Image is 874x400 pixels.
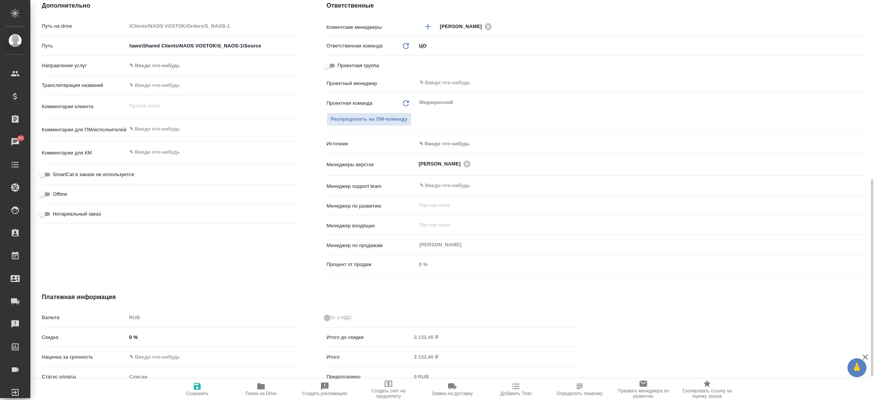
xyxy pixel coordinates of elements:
[556,391,602,396] span: Определить тематику
[419,140,857,148] div: ✎ Введи что-нибудь
[327,42,383,50] p: Ответственная команда
[331,115,408,124] span: Распределить на ПМ-команду
[42,373,127,381] p: Статус оплаты
[127,332,296,343] input: ✎ Введи что-нибудь
[165,379,229,400] button: Сохранить
[42,103,127,110] p: Комментарии клиента
[411,371,581,382] input: Пустое поле
[861,26,863,27] button: Open
[327,242,417,249] p: Менеджер по продажам
[327,24,417,31] p: Клиентские менеджеры
[419,201,848,210] input: Пустое поле
[419,181,838,190] input: ✎ Введи что-нибудь
[484,379,548,400] button: Добавить Todo
[127,370,296,383] div: Списан
[327,80,417,87] p: Проектный менеджер
[432,391,473,396] span: Заявка на доставку
[338,314,352,321] span: с НДС
[42,42,127,50] p: Путь
[327,353,412,361] p: Итого
[327,222,417,230] p: Менеджер входящих
[327,1,866,10] h4: Ответственные
[245,391,277,396] span: Папка на Drive
[127,59,296,72] div: ✎ Введи что-нибудь
[420,379,484,400] button: Заявка на доставку
[2,132,28,151] a: 80
[42,62,127,69] p: Направление услуг
[548,379,611,400] button: Определить тематику
[127,351,296,362] input: ✎ Введи что-нибудь
[616,388,671,399] span: Призвать менеджера по развитию
[186,391,209,396] span: Сохранить
[302,391,347,396] span: Создать рекламацию
[229,379,293,400] button: Папка на Drive
[327,140,417,148] p: Источник
[42,22,127,30] p: Путь на drive
[42,149,127,157] p: Комментарии для КМ
[850,360,863,376] span: 🙏
[42,1,296,10] h4: Дополнительно
[357,379,420,400] button: Создать счет на предоплату
[53,191,67,198] span: Offline
[500,391,531,396] span: Добавить Todo
[327,373,412,381] p: Предоплачено
[361,388,416,399] span: Создать счет на предоплату
[338,62,379,69] span: Проектная группа
[417,39,866,52] div: ЦО
[680,388,734,399] span: Скопировать ссылку на оценку заказа
[419,78,838,87] input: ✎ Введи что-нибудь
[417,137,866,150] div: ✎ Введи что-нибудь
[42,82,127,89] p: Транслитерация названий
[419,159,473,169] div: [PERSON_NAME]
[127,80,296,91] input: ✎ Введи что-нибудь
[419,17,437,36] button: Добавить менеджера
[42,334,127,341] p: Скидка
[327,113,412,126] button: Распределить на ПМ-команду
[611,379,675,400] button: Призвать менеджера по развитию
[293,379,357,400] button: Создать рекламацию
[14,134,28,142] span: 80
[861,82,863,83] button: Open
[129,62,287,69] div: ✎ Введи что-нибудь
[42,126,127,134] p: Комментарии для ПМ/исполнителей
[419,160,465,168] span: [PERSON_NAME]
[327,99,373,107] p: Проектная команда
[411,332,581,343] input: Пустое поле
[127,20,296,31] input: Пустое поле
[861,163,863,165] button: Open
[327,261,417,268] p: Процент от продаж
[417,259,866,270] input: Пустое поле
[327,334,412,341] p: Итого до скидки
[127,311,296,324] div: RUB
[861,185,863,186] button: Open
[53,171,134,178] span: SmartCat в заказе не используется
[42,353,127,361] p: Наценка за срочность
[847,358,866,377] button: 🙏
[327,161,417,169] p: Менеджеры верстки
[327,183,417,190] p: Менеджер support team
[53,210,101,218] span: Нотариальный заказ
[440,23,487,30] span: [PERSON_NAME]
[419,220,848,230] input: Пустое поле
[675,379,739,400] button: Скопировать ссылку на оценку заказа
[440,22,495,31] div: [PERSON_NAME]
[42,314,127,321] p: Валюта
[327,202,417,210] p: Менеджер по развитию
[42,293,581,302] h4: Платежная информация
[127,40,296,51] input: ✎ Введи что-нибудь
[411,351,581,362] input: Пустое поле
